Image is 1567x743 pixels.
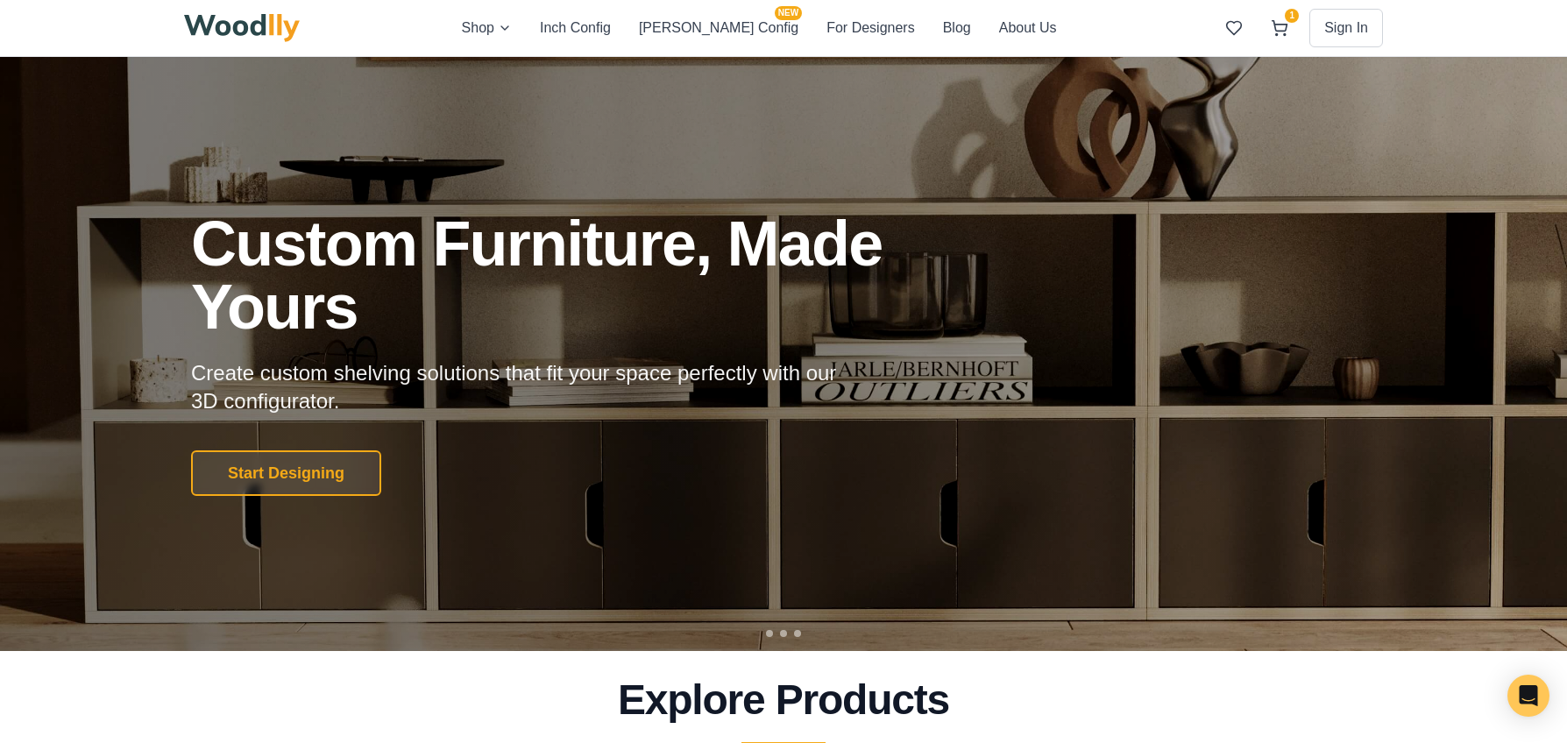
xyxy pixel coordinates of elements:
[191,359,864,415] p: Create custom shelving solutions that fit your space perfectly with our 3D configurator.
[775,6,802,20] span: NEW
[462,17,512,39] button: Shop
[639,17,798,39] button: [PERSON_NAME] ConfigNEW
[943,17,971,39] button: Blog
[184,14,300,42] img: Woodlly
[191,450,381,496] button: Start Designing
[191,212,976,338] h1: Custom Furniture, Made Yours
[1309,9,1383,47] button: Sign In
[1264,12,1295,44] button: 1
[1285,9,1299,23] span: 1
[826,17,914,39] button: For Designers
[191,679,1376,721] h2: Explore Products
[999,17,1057,39] button: About Us
[1507,675,1549,717] div: Open Intercom Messenger
[540,17,611,39] button: Inch Config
